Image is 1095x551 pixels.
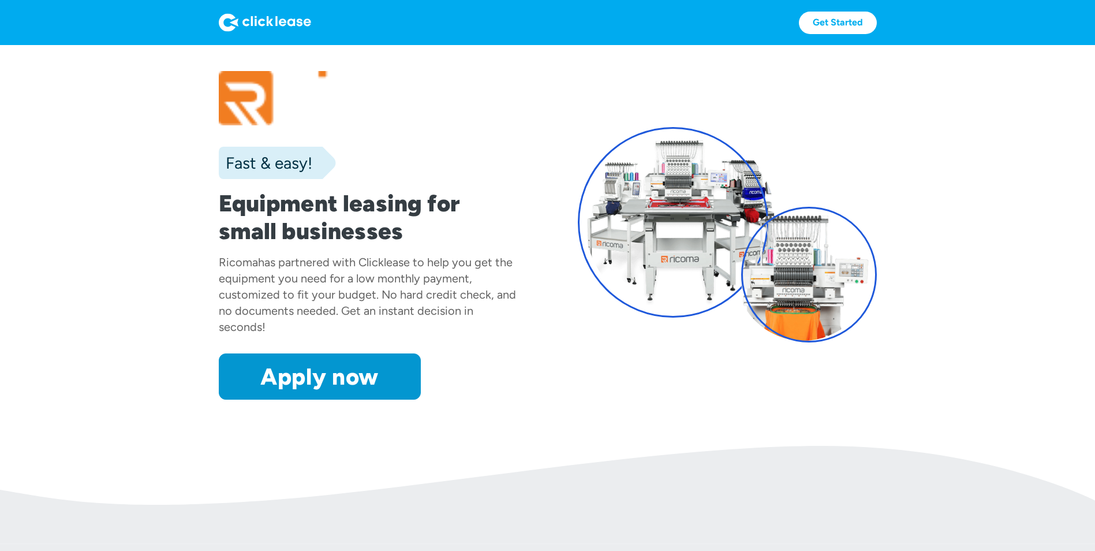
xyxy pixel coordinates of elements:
[219,151,312,174] div: Fast & easy!
[219,13,311,32] img: Logo
[219,189,518,245] h1: Equipment leasing for small businesses
[799,12,877,34] a: Get Started
[219,255,516,334] div: has partnered with Clicklease to help you get the equipment you need for a low monthly payment, c...
[219,255,258,269] div: Ricoma
[219,353,421,400] a: Apply now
